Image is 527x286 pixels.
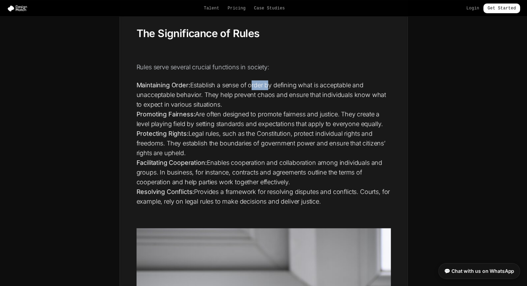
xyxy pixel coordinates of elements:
[137,62,391,72] p: Rules serve several crucial functions in society:
[137,130,188,137] strong: Protecting Rights:
[137,110,195,118] strong: Promoting Fairness:
[137,109,391,129] li: Are often designed to promote fairness and justice. They create a level playing field by setting ...
[137,27,391,40] h2: The Significance of Rules
[137,187,391,206] li: Provides a framework for resolving disputes and conflicts. Courts, for example, rely on legal rul...
[137,159,207,166] strong: Facilitating Cooperation:
[137,129,391,158] li: Legal rules, such as the Constitution, protect individual rights and freedoms. They establish the...
[137,81,190,89] strong: Maintaining Order:
[137,188,194,195] strong: Resolving Conflicts:
[204,6,219,11] a: Talent
[7,5,30,12] img: Design Match
[137,158,391,187] li: Enables cooperation and collaboration among individuals and groups. In business, for instance, co...
[137,80,391,109] li: Establish a sense of order by defining what is acceptable and unacceptable behavior. They help pr...
[483,3,520,13] a: Get Started
[466,6,479,11] a: Login
[228,6,246,11] a: Pricing
[438,263,520,279] a: 💬 Chat with us on WhatsApp
[254,6,285,11] a: Case Studies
